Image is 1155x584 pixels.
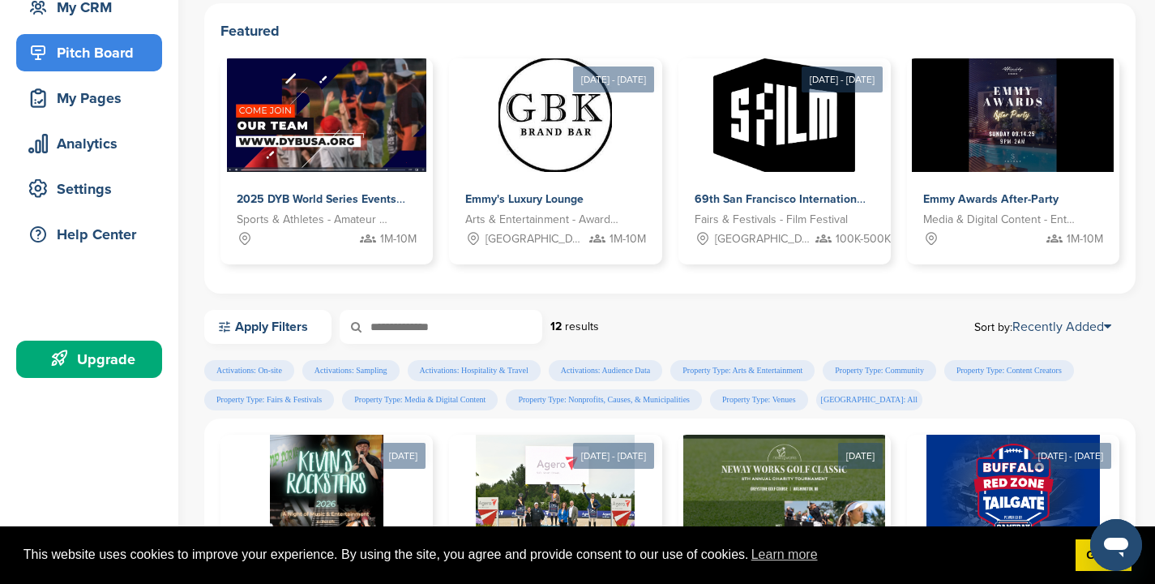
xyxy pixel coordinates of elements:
div: [DATE] - [DATE] [1030,443,1111,469]
div: [DATE] - [DATE] [573,67,654,92]
img: Sponsorpitch & [926,435,1100,548]
span: Property Type: Media & Digital Content [342,389,498,410]
span: [GEOGRAPHIC_DATA], [GEOGRAPHIC_DATA] [715,230,811,248]
span: Property Type: Content Creators [944,360,1074,381]
iframe: Button to launch messaging window [1090,519,1142,571]
span: Emmy Awards After-Party [923,192,1059,206]
a: Apply Filters [204,310,332,344]
img: Sponsorpitch & [683,435,885,548]
img: Sponsorpitch & [476,435,635,548]
span: Sort by: [974,320,1111,333]
img: Sponsorpitch & [713,58,855,172]
a: dismiss cookie message [1076,539,1131,572]
span: 69th San Francisco International Film Festival [695,192,937,206]
span: 1M-10M [380,230,417,248]
a: Recently Added [1012,319,1111,335]
a: Sponsorpitch & 2025 DYB World Series Events Sports & Athletes - Amateur Sports Leagues 1M-10M [220,58,433,264]
h2: Featured [220,19,1119,42]
span: 1M-10M [1067,230,1103,248]
span: results [565,320,599,333]
span: Activations: On-site [204,360,294,381]
div: Pitch Board [24,38,162,67]
span: Activations: Audience Data [549,360,663,381]
div: Upgrade [24,345,162,374]
div: Settings [24,174,162,204]
span: Property Type: Arts & Entertainment [670,360,815,381]
span: [GEOGRAPHIC_DATA], [GEOGRAPHIC_DATA] [486,230,582,248]
img: Sponsorpitch & [270,435,383,548]
span: Property Type: Venues [710,389,808,410]
span: Fairs & Festivals - Film Festival [695,211,848,229]
a: Pitch Board [16,34,162,71]
a: Sponsorpitch & Emmy Awards After-Party Media & Digital Content - Entertainment 1M-10M [907,58,1119,264]
span: Activations: Hospitality & Travel [408,360,541,381]
a: [DATE] - [DATE] Sponsorpitch & 69th San Francisco International Film Festival Fairs & Festivals -... [678,32,891,264]
a: Help Center [16,216,162,253]
span: Property Type: Fairs & Festivals [204,389,334,410]
span: Property Type: Community [823,360,936,381]
span: Media & Digital Content - Entertainment [923,211,1079,229]
img: Sponsorpitch & [912,58,1114,172]
div: [DATE] [381,443,426,469]
span: Arts & Entertainment - Award Show [465,211,621,229]
span: Activations: Sampling [302,360,400,381]
span: Property Type: Nonprofits, Causes, & Municipalities [506,389,702,410]
a: [DATE] - [DATE] Sponsorpitch & Emmy's Luxury Lounge Arts & Entertainment - Award Show [GEOGRAPHIC... [449,32,661,264]
span: 100K-500K [836,230,891,248]
a: Analytics [16,125,162,162]
span: Emmy's Luxury Lounge [465,192,584,206]
strong: 12 [550,320,562,333]
a: learn more about cookies [749,543,820,567]
span: [GEOGRAPHIC_DATA]: All [816,389,922,410]
a: My Pages [16,79,162,117]
span: This website uses cookies to improve your experience. By using the site, you agree and provide co... [24,543,1063,567]
span: 1M-10M [610,230,646,248]
img: Sponsorpitch & [227,58,427,172]
a: Upgrade [16,341,162,378]
div: [DATE] - [DATE] [573,443,654,469]
div: [DATE] - [DATE] [802,67,883,92]
div: Help Center [24,220,162,249]
div: [DATE] [838,443,883,469]
span: Sports & Athletes - Amateur Sports Leagues [237,211,392,229]
a: Settings [16,170,162,208]
div: My Pages [24,84,162,113]
div: Analytics [24,129,162,158]
img: Sponsorpitch & [498,58,612,172]
span: 2025 DYB World Series Events [237,192,396,206]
